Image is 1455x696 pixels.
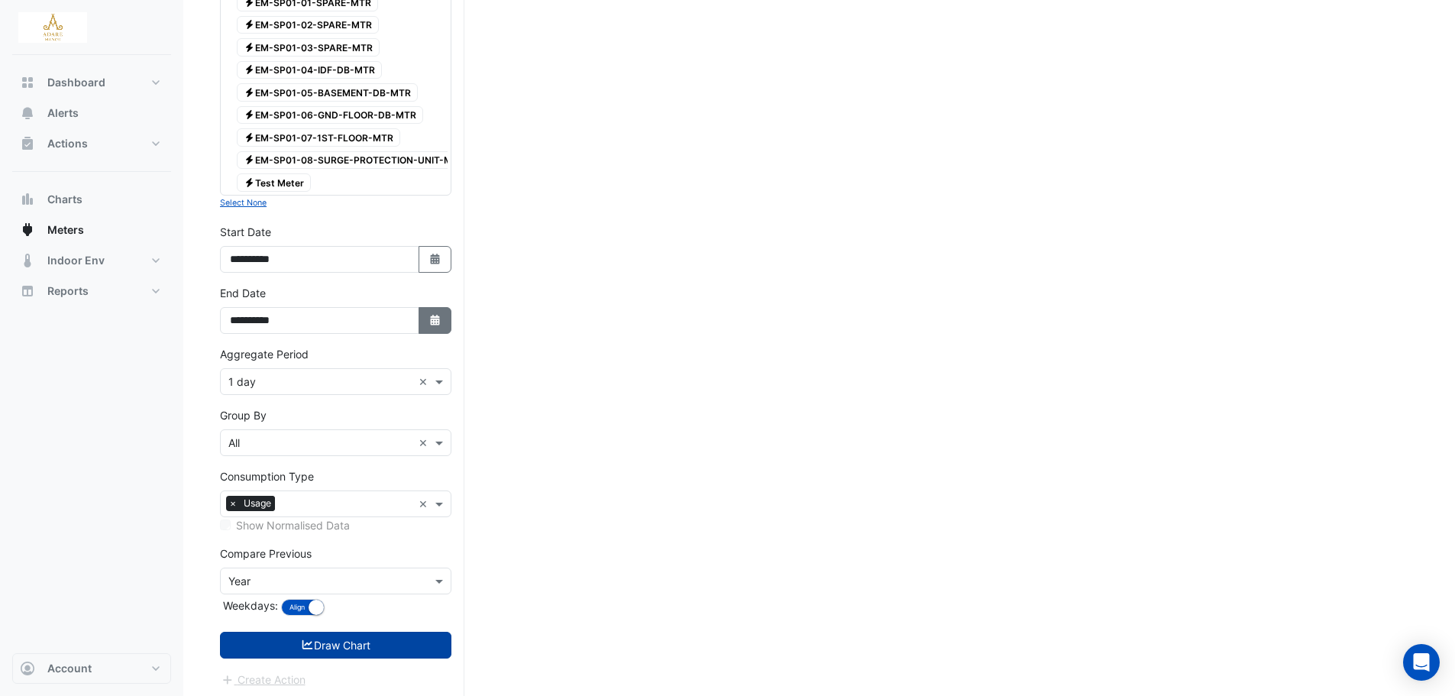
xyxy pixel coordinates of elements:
label: Aggregate Period [220,346,309,362]
img: Company Logo [18,12,87,43]
label: Weekdays: [220,597,278,613]
span: Dashboard [47,75,105,90]
div: Selected meters/streams do not support normalisation [220,517,451,533]
span: Actions [47,136,88,151]
span: Clear [419,374,432,390]
span: Clear [419,496,432,512]
fa-icon: Electricity [244,131,255,143]
span: Test Meter [237,173,311,192]
fa-icon: Select Date [428,314,442,327]
fa-icon: Electricity [244,86,255,98]
label: End Date [220,285,266,301]
fa-icon: Electricity [244,64,255,76]
span: Clear [419,435,432,451]
div: Open Intercom Messenger [1403,644,1440,681]
fa-icon: Electricity [244,154,255,166]
app-icon: Dashboard [20,75,35,90]
label: Compare Previous [220,545,312,562]
app-icon: Meters [20,222,35,238]
app-icon: Indoor Env [20,253,35,268]
span: × [226,496,240,511]
button: Charts [12,184,171,215]
small: Select None [220,198,267,208]
span: EM-SP01-06-GND-FLOOR-DB-MTR [237,106,423,125]
button: Draw Chart [220,632,451,659]
fa-icon: Select Date [428,253,442,266]
span: Meters [47,222,84,238]
button: Indoor Env [12,245,171,276]
app-icon: Charts [20,192,35,207]
label: Show Normalised Data [236,517,350,533]
app-icon: Actions [20,136,35,151]
span: Usage [240,496,275,511]
span: EM-SP01-04-IDF-DB-MTR [237,61,382,79]
app-escalated-ticket-create-button: Please draw the charts first [220,672,306,685]
span: EM-SP01-08-SURGE-PROTECTION-UNIT-MTR [237,151,471,170]
button: Dashboard [12,67,171,98]
span: Indoor Env [47,253,105,268]
fa-icon: Electricity [244,19,255,31]
button: Select None [220,196,267,209]
button: Alerts [12,98,171,128]
fa-icon: Electricity [244,41,255,53]
app-icon: Alerts [20,105,35,121]
fa-icon: Electricity [244,176,255,188]
span: Account [47,661,92,676]
label: Consumption Type [220,468,314,484]
fa-icon: Electricity [244,109,255,121]
span: EM-SP01-03-SPARE-MTR [237,38,380,57]
app-icon: Reports [20,283,35,299]
label: Group By [220,407,267,423]
button: Account [12,653,171,684]
span: Reports [47,283,89,299]
button: Actions [12,128,171,159]
label: Start Date [220,224,271,240]
span: EM-SP01-07-1ST-FLOOR-MTR [237,128,400,147]
span: Charts [47,192,82,207]
button: Reports [12,276,171,306]
span: EM-SP01-05-BASEMENT-DB-MTR [237,83,418,102]
button: Meters [12,215,171,245]
span: Alerts [47,105,79,121]
span: EM-SP01-02-SPARE-MTR [237,16,379,34]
